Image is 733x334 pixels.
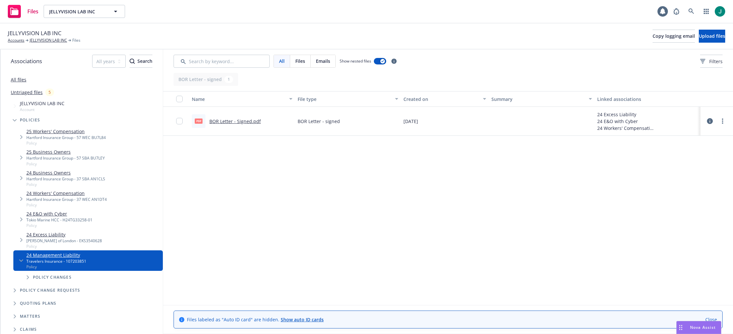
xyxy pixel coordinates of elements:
[597,96,698,103] div: Linked associations
[597,118,655,125] div: 24 E&O with Cyber
[298,118,340,125] span: BOR Letter - signed
[489,91,595,107] button: Summary
[26,161,105,167] span: Policy
[719,117,726,125] a: more
[685,5,698,18] a: Search
[176,118,183,124] input: Toggle Row Selected
[699,30,725,43] button: Upload files
[5,2,41,21] a: Files
[130,55,152,68] button: SearchSearch
[26,128,106,135] a: 25 Workers' Compensation
[401,91,489,107] button: Created on
[26,182,105,187] span: Policy
[20,118,40,122] span: Policies
[20,314,40,318] span: Matters
[11,57,42,65] span: Associations
[653,30,695,43] button: Copy logging email
[316,58,330,64] span: Emails
[209,118,261,124] a: BOR Letter - Signed.pdf
[403,118,418,125] span: [DATE]
[26,217,92,223] div: Tokio Marine HCC - H24TG33258-01
[33,275,72,279] span: Policy changes
[176,96,183,102] input: Select all
[20,288,80,292] span: Policy change requests
[677,321,685,334] div: Drag to move
[491,96,585,103] div: Summary
[26,169,105,176] a: 24 Business Owners
[49,8,106,15] span: JELLYVISION LAB INC
[279,58,285,64] span: All
[295,58,305,64] span: Files
[403,96,479,103] div: Created on
[45,89,54,96] div: 5
[26,190,107,197] a: 24 Workers' Compensation
[705,316,717,323] a: Close
[670,5,683,18] a: Report a Bug
[20,327,37,331] span: Claims
[26,140,106,146] span: Policy
[26,252,86,258] a: 24 Management Liability
[26,202,107,208] span: Policy
[174,55,270,68] input: Search by keyword...
[26,197,107,202] div: Hartford Insurance Group - 37 WEC AN1DT4
[72,37,80,43] span: Files
[26,244,102,249] span: Policy
[700,58,723,65] span: Filters
[30,37,67,43] a: JELLYVISION LAB INC
[8,29,62,37] span: JELLYVISION LAB INC
[26,264,86,270] span: Policy
[700,5,713,18] a: Switch app
[26,238,102,244] div: [PERSON_NAME] of London - EKS3540628
[653,33,695,39] span: Copy logging email
[11,77,26,83] a: All files
[597,125,655,132] div: 24 Workers' Compensation
[20,301,57,305] span: Quoting plans
[26,148,105,155] a: 25 Business Owners
[295,91,401,107] button: File type
[26,210,92,217] a: 24 E&O with Cyber
[187,316,324,323] span: Files labeled as "Auto ID card" are hidden.
[26,223,92,228] span: Policy
[130,55,152,67] div: Search
[676,321,721,334] button: Nova Assist
[20,100,64,107] span: JELLYVISION LAB INC
[195,118,203,123] span: pdf
[700,55,723,68] button: Filters
[27,9,38,14] span: Files
[597,111,655,118] div: 24 Excess Liability
[26,231,102,238] a: 24 Excess Liability
[715,6,725,17] img: photo
[130,59,135,64] svg: Search
[189,91,295,107] button: Name
[709,58,723,65] span: Filters
[690,325,716,330] span: Nova Assist
[699,33,725,39] span: Upload files
[192,96,285,103] div: Name
[298,96,391,103] div: File type
[20,107,64,112] span: Account
[26,176,105,182] div: Hartford Insurance Group - 37 SBA AN1CLS
[281,316,324,323] a: Show auto ID cards
[340,58,371,64] span: Show nested files
[11,89,43,96] a: Untriaged files
[26,135,106,140] div: Hartford Insurance Group - 57 WEC BU7L84
[26,258,86,264] div: Travelers Insurance - 107203851
[44,5,125,18] button: JELLYVISION LAB INC
[595,91,700,107] button: Linked associations
[8,37,24,43] a: Accounts
[26,155,105,161] div: Hartford Insurance Group - 57 SBA BU7LEY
